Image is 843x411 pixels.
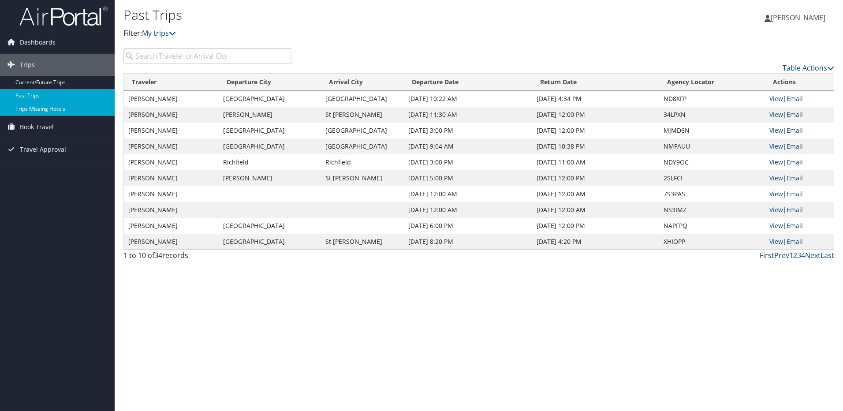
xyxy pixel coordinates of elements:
td: [PERSON_NAME] [124,154,219,170]
a: Next [805,250,821,260]
td: NMFAUU [659,138,765,154]
td: [DATE] 12:00 AM [532,186,659,202]
td: ND8XFP [659,91,765,107]
a: View [769,94,783,103]
td: [GEOGRAPHIC_DATA] [219,138,321,154]
h1: Past Trips [123,6,597,24]
div: 1 to 10 of records [123,250,291,265]
th: Return Date: activate to sort column ascending [532,74,659,91]
td: St [PERSON_NAME] [321,170,404,186]
th: Actions [765,74,834,91]
td: [DATE] 12:00 PM [532,107,659,123]
th: Departure City: activate to sort column ascending [219,74,321,91]
th: Departure Date: activate to sort column ascending [404,74,532,91]
a: Email [787,237,803,246]
a: First [760,250,774,260]
a: Email [787,142,803,150]
a: Email [787,221,803,230]
span: Travel Approval [20,138,66,161]
td: [DATE] 12:00 AM [532,202,659,218]
td: [GEOGRAPHIC_DATA] [321,138,404,154]
td: [DATE] 12:00 AM [404,202,532,218]
a: Email [787,174,803,182]
td: | [765,202,834,218]
td: 7S3PAS [659,186,765,202]
td: [PERSON_NAME] [124,218,219,234]
td: | [765,123,834,138]
td: [GEOGRAPHIC_DATA] [321,123,404,138]
a: View [769,142,783,150]
td: St [PERSON_NAME] [321,107,404,123]
td: [DATE] 10:38 PM [532,138,659,154]
td: [DATE] 4:20 PM [532,234,659,250]
td: [DATE] 10:22 AM [404,91,532,107]
span: Dashboards [20,31,56,53]
a: View [769,221,783,230]
td: | [765,170,834,186]
td: [PERSON_NAME] [124,234,219,250]
td: [PERSON_NAME] [124,123,219,138]
span: Book Travel [20,116,54,138]
td: NAPFPQ [659,218,765,234]
td: [PERSON_NAME] [219,170,321,186]
td: XHIOPP [659,234,765,250]
a: View [769,110,783,119]
td: NDY9OC [659,154,765,170]
td: [PERSON_NAME] [124,170,219,186]
a: View [769,205,783,214]
td: [DATE] 3:00 PM [404,123,532,138]
td: [DATE] 12:00 PM [532,123,659,138]
a: Last [821,250,834,260]
td: [GEOGRAPHIC_DATA] [219,91,321,107]
img: airportal-logo.png [19,6,108,26]
td: | [765,234,834,250]
a: Email [787,190,803,198]
a: View [769,174,783,182]
td: [PERSON_NAME] [124,107,219,123]
td: | [765,154,834,170]
td: MJMD6N [659,123,765,138]
td: [DATE] 11:30 AM [404,107,532,123]
a: Table Actions [783,63,834,73]
td: | [765,138,834,154]
a: My trips [142,28,176,38]
a: [PERSON_NAME] [765,4,834,31]
a: Email [787,110,803,119]
td: 2SLFCI [659,170,765,186]
td: Richfield [321,154,404,170]
a: 2 [793,250,797,260]
td: | [765,107,834,123]
a: View [769,190,783,198]
td: [PERSON_NAME] [124,186,219,202]
td: [PERSON_NAME] [124,202,219,218]
span: Trips [20,54,35,76]
th: Agency Locator: activate to sort column ascending [659,74,765,91]
span: 34 [154,250,162,260]
p: Filter: [123,28,597,39]
a: Prev [774,250,789,260]
td: [DATE] 6:00 PM [404,218,532,234]
th: Traveler: activate to sort column ascending [124,74,219,91]
td: [DATE] 12:00 AM [404,186,532,202]
a: Email [787,158,803,166]
a: 1 [789,250,793,260]
td: St [PERSON_NAME] [321,234,404,250]
input: Search Traveler or Arrival City [123,48,291,64]
td: [DATE] 8:20 PM [404,234,532,250]
td: | [765,218,834,234]
a: View [769,237,783,246]
td: [PERSON_NAME] [124,91,219,107]
a: Email [787,94,803,103]
td: [DATE] 5:00 PM [404,170,532,186]
th: Arrival City: activate to sort column ascending [321,74,404,91]
td: | [765,186,834,202]
a: Email [787,126,803,135]
a: Email [787,205,803,214]
td: [DATE] 4:34 PM [532,91,659,107]
td: [GEOGRAPHIC_DATA] [321,91,404,107]
td: | [765,91,834,107]
td: [GEOGRAPHIC_DATA] [219,218,321,234]
td: [PERSON_NAME] [219,107,321,123]
a: View [769,158,783,166]
td: Richfield [219,154,321,170]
